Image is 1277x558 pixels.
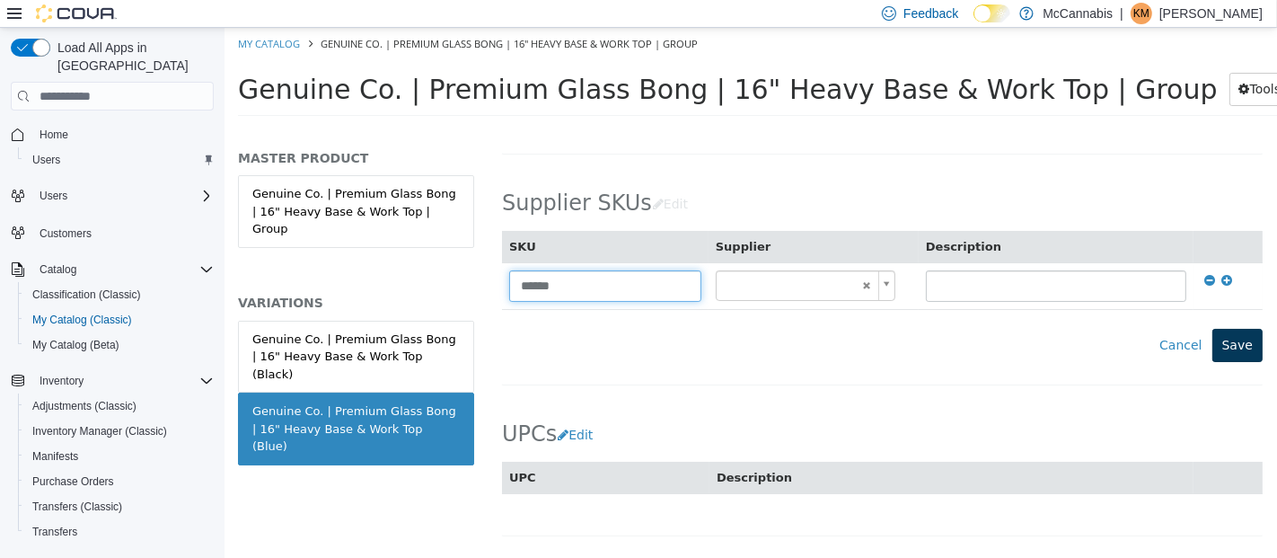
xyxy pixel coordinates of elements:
button: Classification (Classic) [18,282,221,307]
button: Users [18,147,221,173]
button: Users [4,183,221,208]
button: Save [988,301,1038,334]
div: Genuine Co. | Premium Glass Bong | 16" Heavy Base & Work Top (Blue) [28,375,235,428]
span: Classification (Classic) [25,284,214,306]
span: Users [40,189,67,203]
span: Users [25,149,214,171]
span: Inventory Manager (Classic) [32,424,167,438]
a: Transfers [25,521,84,543]
span: Load All Apps in [GEOGRAPHIC_DATA] [50,39,214,75]
span: Customers [32,221,214,244]
span: Manifests [32,449,78,464]
div: Kaylee McAllister [1131,3,1152,24]
span: Catalog [32,259,214,280]
p: McCannabis [1043,3,1113,24]
a: Customers [32,223,99,244]
span: Transfers (Classic) [32,500,122,514]
span: Genuine Co. | Premium Glass Bong | 16" Heavy Base & Work Top | Group [13,46,993,77]
span: My Catalog (Beta) [32,338,119,352]
button: Catalog [32,259,84,280]
p: | [1120,3,1123,24]
button: Inventory [4,368,221,394]
span: Genuine Co. | Premium Glass Bong | 16" Heavy Base & Work Top | Group [96,9,473,22]
span: Purchase Orders [25,471,214,492]
h5: VARIATIONS [13,267,250,283]
a: Users [25,149,67,171]
a: Manifests [25,446,85,467]
span: Users [32,153,60,167]
span: Transfers [32,525,77,539]
span: Transfers (Classic) [25,496,214,518]
input: Dark Mode [973,4,1011,23]
a: My Catalog (Beta) [25,334,127,356]
span: Description [701,212,777,226]
span: Supplier [491,212,546,226]
button: Inventory Manager (Classic) [18,419,221,444]
span: UPC [285,443,312,456]
div: Genuine Co. | Premium Glass Bong | 16" Heavy Base & Work Top (Black) [28,303,235,356]
a: Transfers (Classic) [25,496,129,518]
span: Description [492,443,568,456]
span: Customers [40,226,92,241]
button: Home [4,121,221,147]
span: Home [32,123,214,146]
span: Catalog [40,262,76,277]
span: Adjustments (Classic) [32,399,137,413]
button: Customers [4,219,221,245]
button: Catalog [4,257,221,282]
button: Cancel [925,301,987,334]
a: Genuine Co. | Premium Glass Bong | 16" Heavy Base & Work Top | Group [13,147,250,220]
button: Users [32,185,75,207]
button: Purchase Orders [18,469,221,494]
span: My Catalog (Classic) [25,309,214,331]
a: My Catalog [13,9,75,22]
span: My Catalog (Beta) [25,334,214,356]
button: Inventory [32,370,91,392]
span: Inventory [32,370,214,392]
a: Classification (Classic) [25,284,148,306]
h2: Supplier SKUs [277,160,473,193]
button: Transfers (Classic) [18,494,221,519]
button: Manifests [18,444,221,469]
span: Inventory [40,374,84,388]
a: Home [32,124,75,146]
span: KM [1133,3,1149,24]
button: Adjustments (Classic) [18,394,221,419]
span: Feedback [903,4,958,22]
span: Inventory Manager (Classic) [25,421,214,442]
a: My Catalog (Classic) [25,309,139,331]
span: SKU [285,212,312,226]
button: Edit [427,160,473,193]
span: Home [40,128,68,142]
img: Cova [36,4,117,22]
button: My Catalog (Classic) [18,307,221,332]
span: Classification (Classic) [32,288,141,302]
span: Adjustments (Classic) [25,395,214,417]
span: Transfers [25,521,214,543]
button: Edit [332,391,378,424]
button: Tools [1005,45,1074,78]
span: Users [32,185,214,207]
button: My Catalog (Beta) [18,332,221,358]
h5: MASTER PRODUCT [13,122,250,138]
a: Purchase Orders [25,471,121,492]
span: My Catalog (Classic) [32,313,132,327]
span: Purchase Orders [32,474,114,489]
a: Adjustments (Classic) [25,395,144,417]
button: Transfers [18,519,221,545]
p: [PERSON_NAME] [1159,3,1263,24]
h2: UPCs [277,391,378,424]
span: Manifests [25,446,214,467]
a: Inventory Manager (Classic) [25,421,174,442]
